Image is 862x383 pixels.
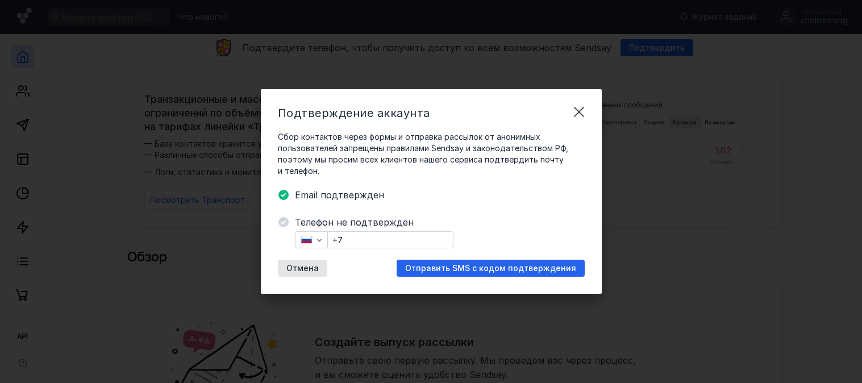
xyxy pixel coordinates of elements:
span: Подтверждение аккаунта [278,106,430,120]
span: Отмена [286,264,319,273]
button: Отправить SMS с кодом подтверждения [397,260,585,277]
span: Отправить SMS с кодом подтверждения [405,264,576,273]
button: Отмена [278,260,327,277]
span: Email подтвержден [295,188,585,202]
span: Сбор контактов через формы и отправка рассылок от анонимных пользователей запрещены правилами Sen... [278,131,585,177]
span: Телефон не подтвержден [295,215,585,229]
